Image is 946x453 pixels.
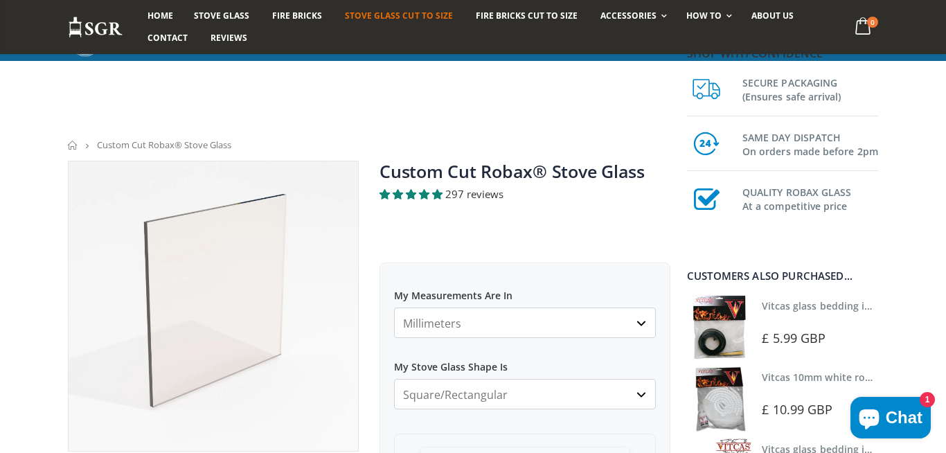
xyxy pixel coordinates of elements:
[394,277,656,302] label: My Measurements Are In
[751,10,794,21] span: About us
[97,139,231,151] span: Custom Cut Robax® Stove Glass
[846,397,935,442] inbox-online-store-chat: Shopify online store chat
[380,187,445,201] span: 4.94 stars
[687,366,751,431] img: Vitcas white rope, glue and gloves kit 10mm
[742,183,878,213] h3: QUALITY ROBAX GLASS At a competitive price
[272,10,322,21] span: Fire Bricks
[262,5,332,27] a: Fire Bricks
[676,5,739,27] a: How To
[334,5,463,27] a: Stove Glass Cut To Size
[687,271,878,281] div: Customers also purchased...
[137,27,198,49] a: Contact
[345,10,452,21] span: Stove Glass Cut To Size
[742,73,878,104] h3: SECURE PACKAGING (Ensures safe arrival)
[742,128,878,159] h3: SAME DAY DISPATCH On orders made before 2pm
[69,161,358,451] img: stove_glass_made_to_measure_800x_crop_center.webp
[687,295,751,359] img: Vitcas stove glass bedding in tape
[194,10,249,21] span: Stove Glass
[590,5,674,27] a: Accessories
[445,187,503,201] span: 297 reviews
[137,5,184,27] a: Home
[68,141,78,150] a: Home
[68,16,123,39] img: Stove Glass Replacement
[148,10,173,21] span: Home
[211,32,247,44] span: Reviews
[184,5,260,27] a: Stove Glass
[762,401,832,418] span: £ 10.99 GBP
[600,10,657,21] span: Accessories
[867,17,878,28] span: 0
[148,32,188,44] span: Contact
[762,330,825,346] span: £ 5.99 GBP
[380,159,645,183] a: Custom Cut Robax® Stove Glass
[394,348,656,373] label: My Stove Glass Shape Is
[476,10,578,21] span: Fire Bricks Cut To Size
[200,27,258,49] a: Reviews
[686,10,722,21] span: How To
[741,5,804,27] a: About us
[850,14,878,41] a: 0
[465,5,588,27] a: Fire Bricks Cut To Size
